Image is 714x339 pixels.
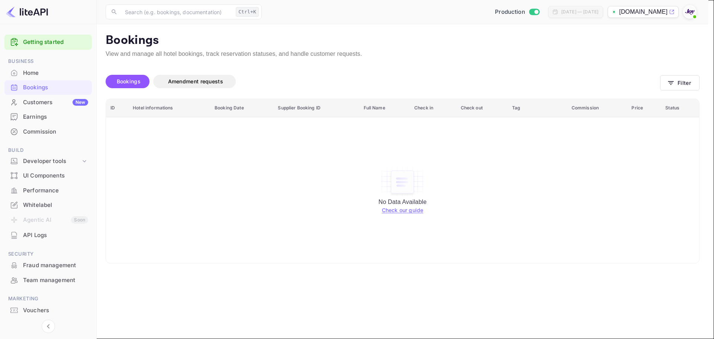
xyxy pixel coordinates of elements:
[23,38,88,47] a: Getting started
[106,49,699,58] p: View and manage all hotel bookings, track reservation statuses, and handle customer requests.
[23,69,88,77] div: Home
[23,261,88,270] div: Fraud management
[23,83,88,92] div: Bookings
[379,198,427,207] p: No Data Available
[567,99,627,117] th: Commission
[508,99,567,117] th: Tag
[210,99,273,117] th: Booking Date
[23,172,88,180] div: UI Components
[120,4,233,19] input: Search (e.g. bookings, documentation)
[128,99,210,117] th: Hotel informations
[492,8,542,16] div: Switch to Sandbox mode
[106,33,699,48] p: Bookings
[273,99,359,117] th: Supplier Booking ID
[42,320,55,333] button: Collapse navigation
[168,78,223,84] span: Amendment requests
[380,166,425,198] img: empty-state-table.svg
[23,231,88,240] div: API Logs
[4,250,92,258] span: Security
[4,295,92,303] span: Marketing
[619,7,668,16] p: [DOMAIN_NAME]
[561,9,598,15] div: [DATE] — [DATE]
[117,78,141,84] span: Bookings
[23,306,88,315] div: Vouchers
[23,98,88,107] div: Customers
[4,146,92,154] span: Build
[23,128,88,136] div: Commission
[106,99,128,117] th: ID
[410,99,456,117] th: Check in
[684,6,696,18] img: With Joy
[456,99,508,117] th: Check out
[359,99,410,117] th: Full Name
[23,201,88,210] div: Whitelabel
[627,99,661,117] th: Price
[382,207,423,213] a: Check our guide
[4,57,92,65] span: Business
[23,276,88,285] div: Team management
[23,186,88,195] div: Performance
[6,6,48,18] img: LiteAPI logo
[73,99,88,106] div: New
[236,7,259,17] div: Ctrl+K
[106,99,699,263] table: booking table
[23,157,81,166] div: Developer tools
[661,99,699,117] th: Status
[23,113,88,121] div: Earnings
[106,75,660,88] div: account-settings tabs
[495,8,525,16] span: Production
[660,75,699,90] button: Filter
